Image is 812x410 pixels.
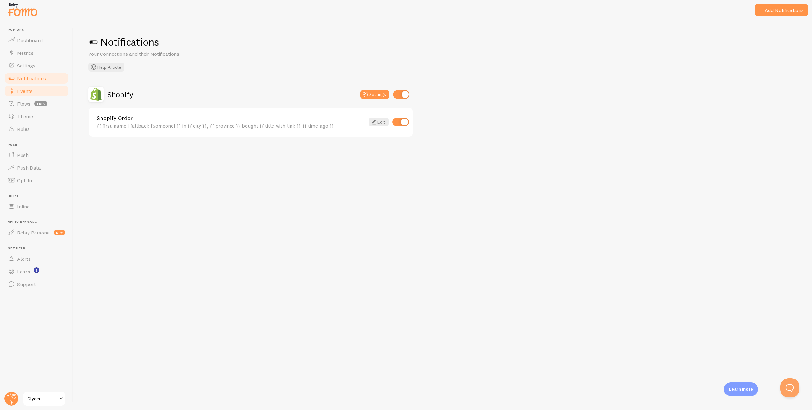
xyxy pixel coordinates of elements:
[88,35,797,48] h1: Notifications
[23,391,66,406] a: Glyder
[88,63,124,72] button: Help Article
[780,378,799,397] iframe: Help Scout Beacon - Open
[4,47,69,59] a: Metrics
[17,203,29,210] span: Inline
[4,149,69,161] a: Push
[17,37,43,43] span: Dashboard
[108,90,133,99] h2: Shopify
[8,247,69,251] span: Get Help
[724,382,758,396] div: Learn more
[729,386,753,392] p: Learn more
[4,85,69,97] a: Events
[17,126,30,132] span: Rules
[88,50,241,58] p: Your Connections and their Notifications
[17,75,46,81] span: Notifications
[54,230,65,235] span: new
[17,177,32,183] span: Opt-In
[8,221,69,225] span: Relay Persona
[17,62,36,69] span: Settings
[4,265,69,278] a: Learn
[360,90,389,99] button: Settings
[4,123,69,135] a: Rules
[4,174,69,187] a: Opt-In
[97,115,365,121] a: Shopify Order
[17,113,33,119] span: Theme
[4,253,69,265] a: Alerts
[17,88,33,94] span: Events
[17,164,41,171] span: Push Data
[4,72,69,85] a: Notifications
[4,97,69,110] a: Flows beta
[4,110,69,123] a: Theme
[17,268,30,275] span: Learn
[88,87,104,102] img: Shopify
[34,267,39,273] svg: <p>Watch New Feature Tutorials!</p>
[4,226,69,239] a: Relay Persona new
[17,256,31,262] span: Alerts
[97,123,365,129] div: {{ first_name | fallback [Someone] }} in {{ city }}, {{ province }} bought {{ title_with_link }} ...
[4,278,69,291] a: Support
[17,281,36,287] span: Support
[17,100,30,107] span: Flows
[369,118,389,126] a: Edit
[17,229,50,236] span: Relay Persona
[8,194,69,198] span: Inline
[7,2,38,18] img: fomo-relay-logo-orange.svg
[27,395,57,402] span: Glyder
[4,161,69,174] a: Push Data
[4,34,69,47] a: Dashboard
[8,28,69,32] span: Pop-ups
[8,143,69,147] span: Push
[4,200,69,213] a: Inline
[17,50,34,56] span: Metrics
[34,101,47,106] span: beta
[17,152,29,158] span: Push
[4,59,69,72] a: Settings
